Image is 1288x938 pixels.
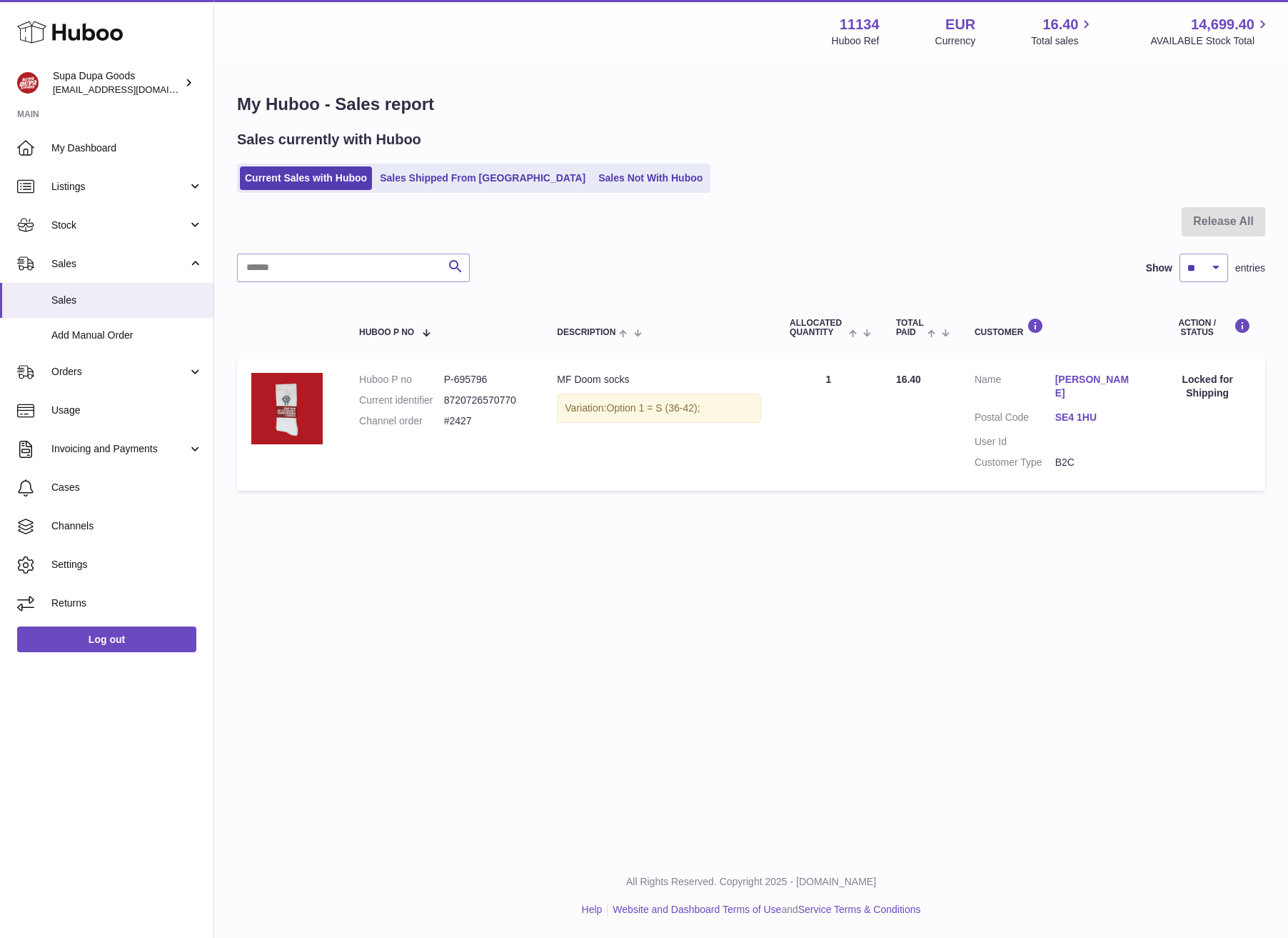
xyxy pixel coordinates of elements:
[237,130,421,149] h2: Sales currently with Huboo
[790,319,845,337] span: ALLOCATED Quantity
[1150,34,1271,48] span: AVAILABLE Stock Total
[51,404,203,417] span: Usage
[557,373,761,386] div: MF Doom socks
[1055,373,1136,400] a: [PERSON_NAME]
[359,328,414,337] span: Huboo P no
[975,373,1055,404] dt: Name
[606,402,700,414] span: Option 1 = S (36-42);
[1235,261,1265,275] span: entries
[1146,261,1172,275] label: Show
[51,141,203,155] span: My Dashboard
[1031,15,1095,48] a: 16.40 Total sales
[1191,15,1254,34] span: 14,699.40
[226,875,1277,889] p: All Rights Reserved. Copyright 2025 - [DOMAIN_NAME]
[1042,15,1078,34] span: 16.40
[51,219,188,232] span: Stock
[237,93,1265,116] h1: My Huboo - Sales report
[582,904,603,915] a: Help
[51,257,188,271] span: Sales
[375,166,590,190] a: Sales Shipped From [GEOGRAPHIC_DATA]
[51,481,203,494] span: Cases
[17,72,39,94] img: hello@slayalldayofficial.com
[557,328,615,337] span: Description
[935,34,976,48] div: Currency
[444,373,529,386] dd: P-695796
[444,414,529,428] dd: #2427
[557,394,761,423] div: Variation:
[53,69,181,96] div: Supa Dupa Goods
[975,435,1055,449] dt: User Id
[53,84,210,95] span: [EMAIL_ADDRESS][DOMAIN_NAME]
[51,180,188,194] span: Listings
[359,373,444,386] dt: Huboo P no
[51,558,203,572] span: Settings
[359,394,444,407] dt: Current identifier
[945,15,975,34] strong: EUR
[51,597,203,610] span: Returns
[17,627,196,652] a: Log out
[51,519,203,533] span: Channels
[1055,411,1136,424] a: SE4 1HU
[975,318,1136,337] div: Customer
[593,166,708,190] a: Sales Not With Huboo
[1164,318,1251,337] div: Action / Status
[51,442,188,456] span: Invoicing and Payments
[840,15,880,34] strong: 11134
[1150,15,1271,48] a: 14,699.40 AVAILABLE Stock Total
[613,904,781,915] a: Website and Dashboard Terms of Use
[51,329,203,342] span: Add Manual Order
[896,374,921,385] span: 16.40
[251,373,323,444] img: SAD-MF-Doom-Sock-Product-Red-BG-800x800.png
[359,414,444,428] dt: Channel order
[444,394,529,407] dd: 8720726570770
[975,456,1055,469] dt: Customer Type
[240,166,372,190] a: Current Sales with Huboo
[798,904,921,915] a: Service Terms & Conditions
[1031,34,1095,48] span: Total sales
[896,319,924,337] span: Total paid
[608,903,920,917] li: and
[1055,456,1136,469] dd: B2C
[975,411,1055,428] dt: Postal Code
[1164,373,1251,400] div: Locked for Shipping
[832,34,880,48] div: Huboo Ref
[51,365,188,379] span: Orders
[775,359,882,490] td: 1
[51,294,203,307] span: Sales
